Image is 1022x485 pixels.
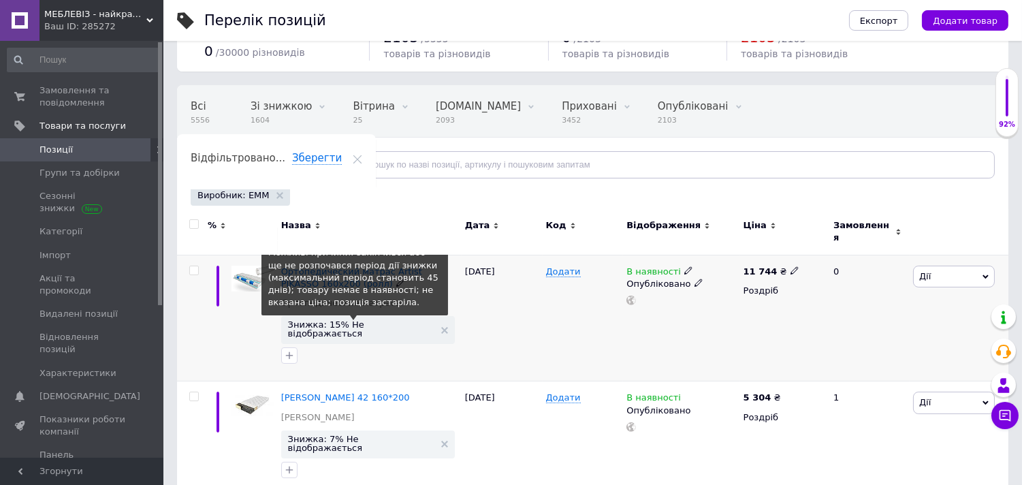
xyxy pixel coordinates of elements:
[281,392,410,403] a: [PERSON_NAME] 42 160*200
[353,115,394,125] span: 25
[208,219,217,232] span: %
[919,271,931,281] span: Дії
[251,115,312,125] span: 1604
[383,48,490,59] span: товарів та різновидів
[741,48,848,59] span: товарів та різновидів
[39,120,126,132] span: Товари та послуги
[383,29,418,46] span: 2103
[343,151,995,178] input: Пошук по назві позиції, артикулу і пошуковим запитам
[44,20,163,33] div: Ваш ID: 285272
[39,225,82,238] span: Категорії
[658,100,729,112] span: Опубліковані
[39,308,118,320] span: Видалені позиції
[281,411,355,424] a: [PERSON_NAME]
[546,219,566,232] span: Код
[741,29,776,46] span: 2103
[268,234,441,309] div: Знижка не відображається. Можливі причини: закінчився або ще не розпочався період дії знижки (мак...
[204,43,213,59] span: 0
[465,219,490,232] span: Дата
[744,266,778,277] b: 11 744
[197,189,270,202] span: Виробник: ЕММ
[933,16,997,26] span: Додати товар
[626,405,736,417] div: Опубліковано
[7,48,161,72] input: Пошук
[744,285,822,297] div: Роздріб
[546,392,581,403] span: Додати
[744,392,771,403] b: 5 304
[39,390,140,403] span: [DEMOGRAPHIC_DATA]
[421,33,448,44] span: / 5555
[658,115,729,125] span: 2103
[288,320,434,338] span: Знижка: 15% Не відображається
[778,33,805,44] span: / 2103
[562,48,669,59] span: товарів та різновидів
[744,411,822,424] div: Роздріб
[849,10,909,31] button: Експорт
[436,100,521,112] span: [DOMAIN_NAME]
[44,8,146,20] span: МЕБЛЕВІЗ - найкращі ціни на всі меблі " Світ Меблів", "Гербор", "ВМКУ", "Сокме", "Мебель-Сервіс"
[436,115,521,125] span: 2093
[626,278,736,290] div: Опубліковано
[281,219,311,232] span: Назва
[825,255,910,381] div: 0
[860,16,898,26] span: Експорт
[996,120,1018,129] div: 92%
[626,266,681,281] span: В наявності
[39,249,71,262] span: Імпорт
[39,367,116,379] span: Характеристики
[626,219,701,232] span: Відображення
[288,435,434,452] span: Знижка: 7% Не відображається
[574,33,601,44] span: / 2103
[546,266,581,277] span: Додати
[251,100,312,112] span: Зі знижкою
[991,402,1019,429] button: Чат з покупцем
[39,84,126,109] span: Замовлення та повідомлення
[39,167,120,179] span: Групи та добірки
[216,47,305,58] span: / 30000 різновидів
[562,29,571,46] span: 0
[626,392,681,407] span: В наявності
[919,397,931,407] span: Дії
[922,10,1008,31] button: Додати товар
[231,392,274,416] img: Матрас Эко 42 160*200
[744,219,767,232] span: Ціна
[562,100,617,112] span: Приховані
[39,413,126,438] span: Показники роботи компанії
[191,152,285,164] span: Відфільтровано...
[191,115,210,125] span: 5556
[191,100,206,112] span: Всі
[204,14,326,28] div: Перелік позицій
[39,190,126,215] span: Сезонні знижки
[744,266,799,278] div: ₴
[462,255,543,381] div: [DATE]
[292,152,342,165] span: Зберегти
[833,219,892,244] span: Замовлення
[744,392,781,404] div: ₴
[39,272,126,297] span: Акції та промокоди
[39,144,73,156] span: Позиції
[562,115,617,125] span: 3452
[231,266,274,292] img: Ортопедический матрас Artist PIKASSO 160х200 (ролл)
[39,331,126,356] span: Відновлення позицій
[353,100,394,112] span: Вітрина
[39,449,126,473] span: Панель управління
